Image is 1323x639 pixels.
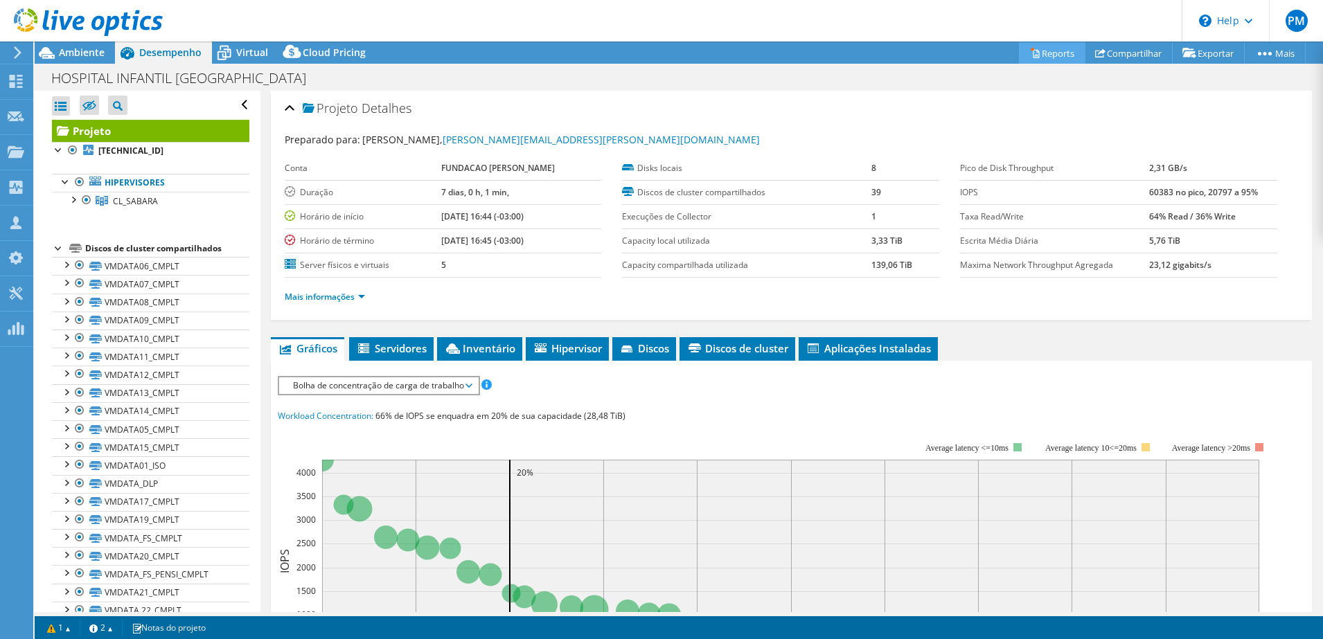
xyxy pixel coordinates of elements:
[285,210,442,224] label: Horário de início
[871,210,876,222] b: 1
[533,341,602,355] span: Hipervisor
[285,291,365,303] a: Mais informações
[52,565,249,583] a: VMDATA_FS_PENSI_CMPLT
[52,312,249,330] a: VMDATA09_CMPLT
[1045,443,1137,453] tspan: Average latency 10<=20ms
[960,210,1149,224] label: Taxa Read/Write
[441,162,555,174] b: FUNDACAO [PERSON_NAME]
[98,145,163,156] b: [TECHNICAL_ID]
[52,584,249,602] a: VMDATA21_CMPLT
[296,467,316,478] text: 4000
[296,537,316,549] text: 2500
[52,275,249,293] a: VMDATA07_CMPLT
[303,102,358,116] span: Projeto
[286,377,471,394] span: Bolha de concentração de carga de trabalho
[871,162,876,174] b: 8
[285,234,442,248] label: Horário de término
[441,235,524,246] b: [DATE] 16:45 (-03:00)
[37,619,80,636] a: 1
[619,341,669,355] span: Discos
[52,348,249,366] a: VMDATA11_CMPLT
[441,186,509,198] b: 7 dias, 0 h, 1 min,
[45,71,328,86] h1: HOSPITAL INFANTIL [GEOGRAPHIC_DATA]
[52,475,249,493] a: VMDATA_DLP
[960,258,1149,272] label: Maxima Network Throughput Agregada
[285,161,442,175] label: Conta
[622,258,871,272] label: Capacity compartilhada utilizada
[52,456,249,474] a: VMDATA01_ISO
[296,514,316,525] text: 3000
[296,561,316,573] text: 2000
[444,341,515,355] span: Inventário
[139,46,202,59] span: Desempenho
[52,366,249,384] a: VMDATA12_CMPLT
[960,234,1149,248] label: Escrita Média Diária
[52,330,249,348] a: VMDATA10_CMPLT
[285,186,442,199] label: Duração
[122,619,215,636] a: Notas do projeto
[80,619,123,636] a: 2
[296,585,316,597] text: 1500
[52,438,249,456] a: VMDATA15_CMPLT
[52,257,249,275] a: VMDATA06_CMPLT
[1149,259,1211,271] b: 23,12 gigabits/s
[960,161,1149,175] label: Pico de Disk Throughput
[52,142,249,160] a: [TECHNICAL_ID]
[686,341,788,355] span: Discos de cluster
[1149,235,1180,246] b: 5,76 TiB
[1244,42,1306,64] a: Mais
[52,174,249,192] a: Hipervisores
[52,192,249,210] a: CL_SABARA
[52,384,249,402] a: VMDATA13_CMPLT
[1085,42,1173,64] a: Compartilhar
[1199,15,1211,27] svg: \n
[871,259,912,271] b: 139,06 TiB
[362,133,760,146] span: [PERSON_NAME],
[441,259,446,271] b: 5
[356,341,427,355] span: Servidores
[441,210,524,222] b: [DATE] 16:44 (-03:00)
[85,240,249,257] div: Discos de cluster compartilhados
[296,490,316,502] text: 3500
[1149,210,1236,222] b: 64% Read / 36% Write
[296,609,316,620] text: 1000
[303,46,366,59] span: Cloud Pricing
[375,410,625,422] span: 66% de IOPS se enquadra em 20% de sua capacidade (28,48 TiB)
[871,186,881,198] b: 39
[1172,42,1245,64] a: Exportar
[52,511,249,529] a: VMDATA19_CMPLT
[622,161,871,175] label: Disks locais
[622,210,871,224] label: Execuções de Collector
[925,443,1009,453] tspan: Average latency <=10ms
[1149,186,1258,198] b: 60383 no pico, 20797 a 95%
[236,46,268,59] span: Virtual
[113,195,158,207] span: CL_SABARA
[443,133,760,146] a: [PERSON_NAME][EMAIL_ADDRESS][PERSON_NAME][DOMAIN_NAME]
[871,235,903,246] b: 3,33 TiB
[52,120,249,142] a: Projeto
[622,234,871,248] label: Capacity local utilizada
[806,341,931,355] span: Aplicações Instaladas
[277,549,292,573] text: IOPS
[517,467,533,478] text: 20%
[1286,10,1308,32] span: PM
[52,294,249,312] a: VMDATA08_CMPLT
[52,420,249,438] a: VMDATA05_CMPLT
[52,529,249,547] a: VMDATA_FS_CMPLT
[59,46,105,59] span: Ambiente
[52,602,249,620] a: VMDATA 22_CMPLT
[52,402,249,420] a: VMDATA14_CMPLT
[52,493,249,511] a: VMDATA17_CMPLT
[960,186,1149,199] label: IOPS
[278,410,373,422] span: Workload Concentration:
[285,258,442,272] label: Server físicos e virtuais
[285,133,360,146] label: Preparado para:
[1149,162,1187,174] b: 2,31 GB/s
[1019,42,1085,64] a: Reports
[362,100,411,116] span: Detalhes
[1171,443,1250,453] text: Average latency >20ms
[278,341,337,355] span: Gráficos
[622,186,871,199] label: Discos de cluster compartilhados
[52,547,249,565] a: VMDATA20_CMPLT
